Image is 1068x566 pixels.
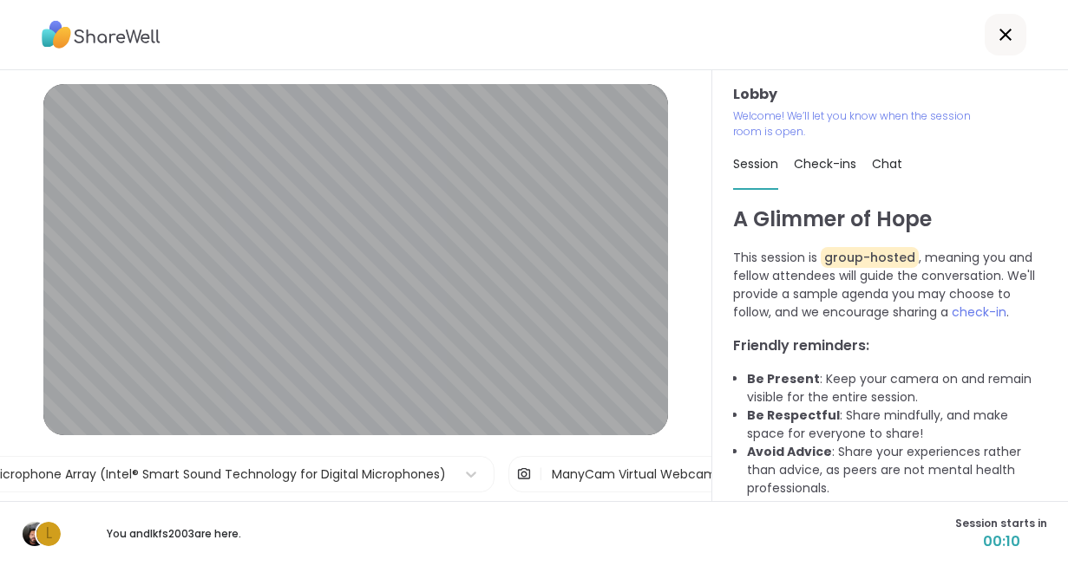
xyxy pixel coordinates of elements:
[539,457,543,491] span: |
[747,443,832,460] b: Avoid Advice
[733,84,1047,105] h3: Lobby
[733,204,1047,235] h1: A Glimmer of Hope
[952,303,1006,321] span: check-in
[747,407,840,424] b: Be Respectful
[747,407,1047,443] li: : Share mindfully, and make space for everyone to share!
[794,155,856,172] span: Check-ins
[747,370,820,387] b: Be Present
[821,247,919,268] span: group-hosted
[733,155,778,172] span: Session
[747,370,1047,407] li: : Keep your camera on and remain visible for the entire session.
[747,443,1047,498] li: : Share your experiences rather than advice, as peers are not mental health professionals.
[733,335,1047,356] h3: Friendly reminders:
[733,108,983,140] p: Welcome! We’ll let you know when the session room is open.
[955,531,1047,552] span: 00:10
[76,526,271,542] p: You and lkfs2003 are here.
[552,465,717,484] div: ManyCam Virtual Webcam
[46,523,52,545] span: l
[23,522,47,546] img: Rob78_NJ
[516,457,532,491] img: Camera
[872,155,902,172] span: Chat
[42,15,161,55] img: ShareWell Logo
[955,516,1047,531] span: Session starts in
[733,249,1047,322] p: This session is , meaning you and fellow attendees will guide the conversation. We'll provide a s...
